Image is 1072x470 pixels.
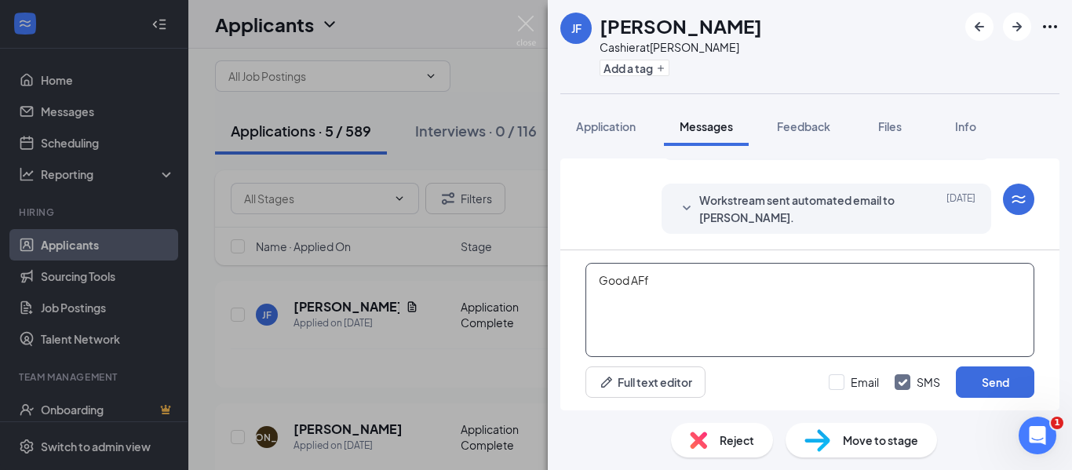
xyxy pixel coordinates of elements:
[600,39,762,55] div: Cashier at [PERSON_NAME]
[599,374,614,390] svg: Pen
[1041,17,1059,36] svg: Ellipses
[956,366,1034,398] button: Send
[1008,17,1026,36] svg: ArrowRight
[600,60,669,76] button: PlusAdd a tag
[1019,417,1056,454] iframe: Intercom live chat
[843,432,918,449] span: Move to stage
[955,119,976,133] span: Info
[720,432,754,449] span: Reject
[699,191,905,226] span: Workstream sent automated email to [PERSON_NAME].
[878,119,902,133] span: Files
[965,13,994,41] button: ArrowLeftNew
[777,119,830,133] span: Feedback
[576,119,636,133] span: Application
[1003,13,1031,41] button: ArrowRight
[970,17,989,36] svg: ArrowLeftNew
[1009,190,1028,209] svg: WorkstreamLogo
[585,263,1034,357] textarea: Good AFf
[571,20,582,36] div: JF
[656,64,665,73] svg: Plus
[680,119,733,133] span: Messages
[585,366,706,398] button: Full text editorPen
[600,13,762,39] h1: [PERSON_NAME]
[1051,417,1063,429] span: 1
[677,199,696,218] svg: SmallChevronDown
[946,191,975,226] span: [DATE]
